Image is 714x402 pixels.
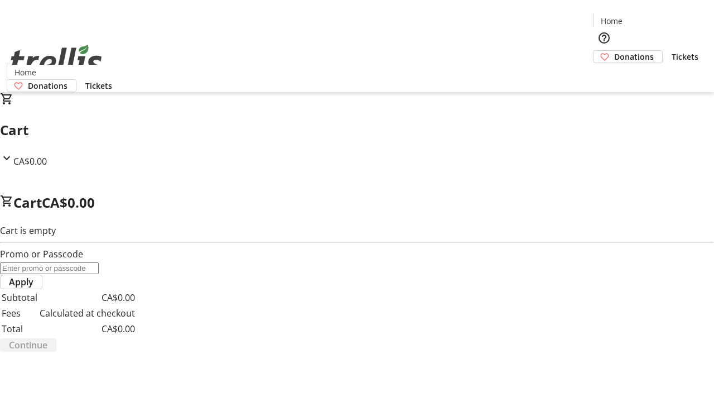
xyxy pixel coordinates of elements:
span: Home [15,66,36,78]
a: Tickets [663,51,707,63]
button: Help [593,27,615,49]
span: CA$0.00 [42,193,95,212]
a: Home [7,66,43,78]
a: Home [594,15,629,27]
td: Calculated at checkout [39,306,136,320]
span: Donations [28,80,67,92]
span: Tickets [672,51,698,63]
span: CA$0.00 [13,155,47,167]
td: Subtotal [1,290,38,305]
a: Donations [593,50,663,63]
td: CA$0.00 [39,290,136,305]
button: Cart [593,63,615,85]
span: Tickets [85,80,112,92]
span: Home [601,15,623,27]
img: Orient E2E Organization hvzJzFsg5a's Logo [7,32,106,88]
td: Fees [1,306,38,320]
a: Donations [7,79,76,92]
a: Tickets [76,80,121,92]
span: Donations [614,51,654,63]
span: Apply [9,275,33,289]
td: CA$0.00 [39,322,136,336]
td: Total [1,322,38,336]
